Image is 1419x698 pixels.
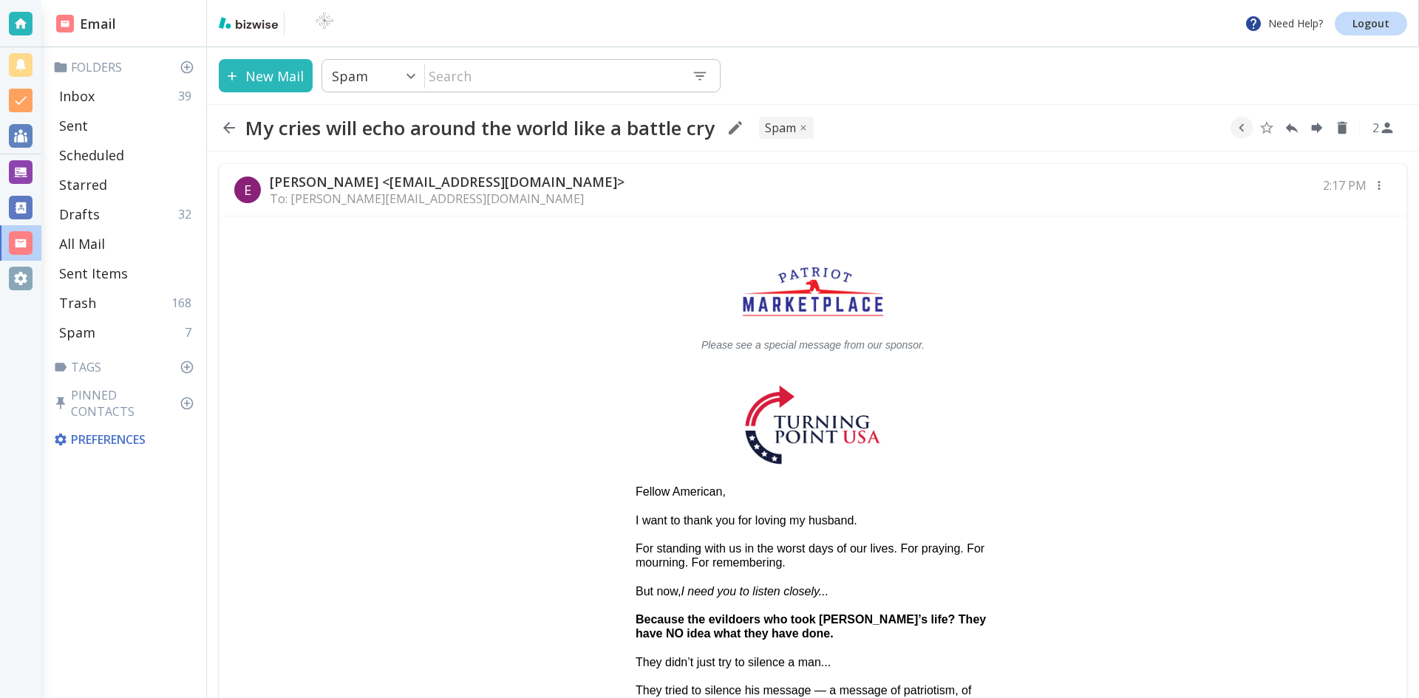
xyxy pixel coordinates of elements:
[59,264,128,282] p: Sent Items
[53,259,200,288] div: Sent Items
[1323,177,1367,194] p: 2:17 PM
[53,170,200,199] div: Starred
[220,164,1406,216] div: E[PERSON_NAME] <[EMAIL_ADDRESS][DOMAIN_NAME]>To: [PERSON_NAME][EMAIL_ADDRESS][DOMAIN_NAME]2:17 PM
[53,387,200,420] p: Pinned Contacts
[59,294,96,312] p: Trash
[59,87,95,105] p: Inbox
[53,431,197,448] p: Preferences
[53,229,200,259] div: All Mail
[178,206,197,222] p: 32
[1366,110,1401,146] button: See Participants
[59,205,100,223] p: Drafts
[178,88,197,104] p: 39
[1331,117,1353,139] button: Delete
[765,120,796,136] p: SPAM
[53,288,200,318] div: Trash168
[1306,117,1328,139] button: Forward
[171,295,197,311] p: 168
[53,111,200,140] div: Sent
[59,146,124,164] p: Scheduled
[53,81,200,111] div: Inbox39
[245,116,715,140] h2: My cries will echo around the world like a battle cry
[1245,15,1323,32] p: Need Help?
[270,191,625,207] p: To: [PERSON_NAME][EMAIL_ADDRESS][DOMAIN_NAME]
[59,117,88,134] p: Sent
[1352,18,1389,29] p: Logout
[53,140,200,170] div: Scheduled
[56,15,74,32] img: DashboardSidebarEmail.svg
[59,324,95,341] p: Spam
[332,67,368,85] p: Spam
[219,17,278,29] img: bizwise
[1335,12,1407,35] a: Logout
[290,12,358,35] img: BioTech International
[270,173,625,191] p: [PERSON_NAME] <[EMAIL_ADDRESS][DOMAIN_NAME]>
[244,181,251,199] p: E
[1372,120,1379,136] p: 2
[425,61,680,91] input: Search
[59,176,107,194] p: Starred
[53,199,200,229] div: Drafts32
[53,59,200,75] p: Folders
[56,14,116,34] h2: Email
[53,359,200,375] p: Tags
[185,324,197,341] p: 7
[53,318,200,347] div: Spam7
[1281,117,1303,139] button: Reply
[59,235,105,253] p: All Mail
[50,425,200,454] div: Preferences
[219,59,313,92] button: New Mail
